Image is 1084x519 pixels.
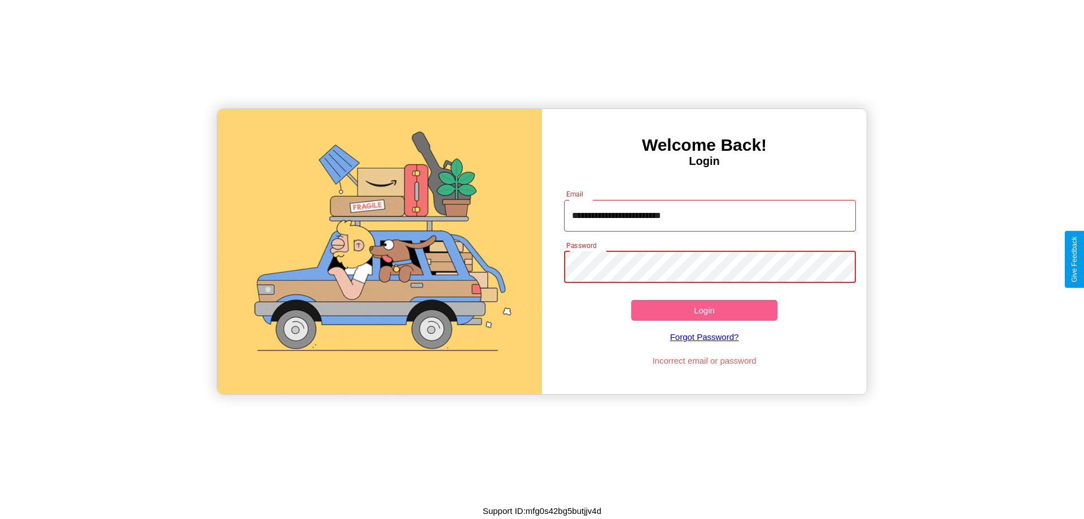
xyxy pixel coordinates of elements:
h4: Login [542,155,867,168]
label: Password [566,241,596,250]
button: Login [631,300,777,321]
p: Incorrect email or password [558,353,851,368]
label: Email [566,189,584,199]
div: Give Feedback [1070,237,1078,282]
a: Forgot Password? [558,321,851,353]
img: gif [217,109,542,394]
h3: Welcome Back! [542,136,867,155]
p: Support ID: mfg0s42bg5butjjv4d [483,503,601,518]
